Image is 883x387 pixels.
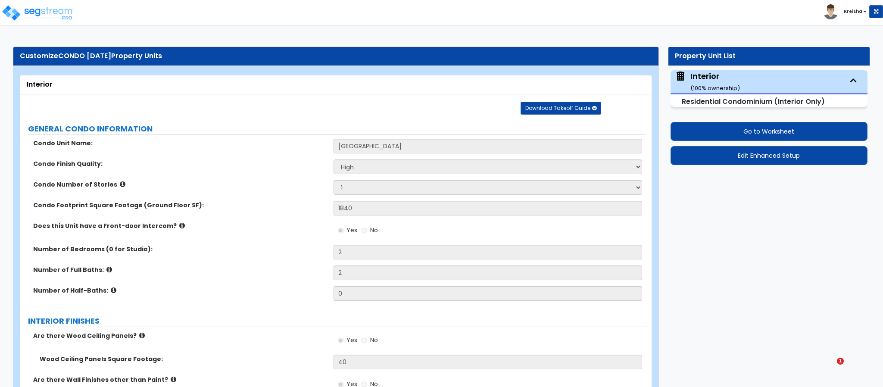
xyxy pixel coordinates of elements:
div: Interior [690,71,740,93]
button: Go to Worksheet [671,122,867,141]
div: Customize Property Units [20,51,652,61]
img: building.svg [675,71,686,82]
small: Residential Condominium (Interior Only) [682,97,825,106]
input: No [362,336,367,345]
b: Kreisha [844,8,862,15]
label: Does this Unit have a Front-door Intercom? [33,222,327,230]
button: Edit Enhanced Setup [671,146,867,165]
iframe: Intercom live chat [819,358,840,378]
i: click for more info! [106,266,112,273]
span: No [370,336,378,344]
label: INTERIOR FINISHES [28,315,646,327]
button: Download Takeoff Guide [521,102,601,115]
span: 1 [837,358,844,365]
span: Yes [346,226,357,234]
label: Number of Bedrooms (0 for Studio): [33,245,327,253]
label: Are there Wood Ceiling Panels? [33,331,327,340]
label: Number of Half-Baths: [33,286,327,295]
span: Interior [675,71,740,93]
i: click for more info! [179,222,185,229]
span: Download Takeoff Guide [525,104,590,112]
span: Yes [346,336,357,344]
span: CONDO [DATE] [58,51,111,61]
label: Wood Ceiling Panels Square Footage: [40,355,327,363]
i: click for more info! [111,287,116,293]
i: click for more info! [171,376,176,383]
label: Condo Finish Quality: [33,159,327,168]
i: click for more info! [120,181,125,187]
label: Condo Number of Stories [33,180,327,189]
label: GENERAL CONDO INFORMATION [28,123,646,134]
div: Interior [27,80,645,90]
input: Yes [338,336,343,345]
input: No [362,226,367,235]
div: Property Unit List [675,51,863,61]
i: click for more info! [139,332,145,339]
label: Condo Footprint Square Footage (Ground Floor SF): [33,201,327,209]
label: Condo Unit Name: [33,139,327,147]
label: Number of Full Baths: [33,265,327,274]
small: ( 100 % ownership) [690,84,740,92]
input: Yes [338,226,343,235]
img: avatar.png [823,4,838,19]
img: logo_pro_r.png [1,4,75,22]
span: No [370,226,378,234]
label: Are there Wall Finishes other than Paint? [33,375,327,384]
